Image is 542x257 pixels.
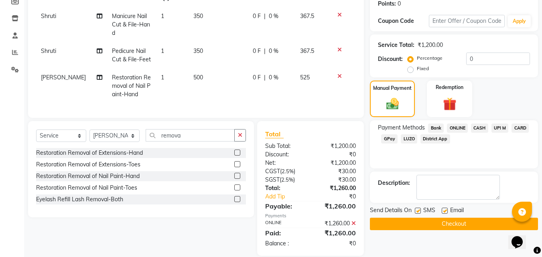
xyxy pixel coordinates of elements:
[378,179,410,187] div: Description:
[439,96,461,112] img: _gift.svg
[41,74,86,81] span: [PERSON_NAME]
[193,74,203,81] span: 500
[378,41,414,49] div: Service Total:
[259,142,311,150] div: Sub Total:
[161,47,164,55] span: 1
[512,123,529,133] span: CARD
[259,176,311,184] div: ( )
[311,201,362,211] div: ₹1,260.00
[41,12,56,20] span: Shruti
[311,167,362,176] div: ₹30.00
[423,206,435,216] span: SMS
[259,192,319,201] a: Add Tip
[253,47,261,55] span: 0 F
[36,184,137,192] div: Restoration Removal of Nail Paint-Toes
[378,123,425,132] span: Payment Methods
[253,12,261,20] span: 0 F
[370,218,538,230] button: Checkout
[281,176,293,183] span: 2.5%
[259,150,311,159] div: Discount:
[265,212,356,219] div: Payments
[417,65,429,72] label: Fixed
[259,167,311,176] div: ( )
[370,206,412,216] span: Send Details On
[401,134,417,144] span: LUZO
[311,142,362,150] div: ₹1,200.00
[36,172,140,180] div: Restoration Removal of Nail Paint-Hand
[259,184,311,192] div: Total:
[378,55,403,63] div: Discount:
[161,74,164,81] span: 1
[36,195,123,204] div: Eyelash Refill Lash Removal-Both
[491,123,509,133] span: UPI M
[319,192,362,201] div: ₹0
[471,123,488,133] span: CASH
[436,84,463,91] label: Redemption
[373,85,412,92] label: Manual Payment
[311,150,362,159] div: ₹0
[112,12,150,36] span: Manicure Nail Cut & File-Hand
[265,168,280,175] span: CGST
[420,134,450,144] span: District App
[311,219,362,228] div: ₹1,260.00
[259,228,311,238] div: Paid:
[450,206,464,216] span: Email
[300,74,310,81] span: 525
[265,176,280,183] span: SGST
[41,47,56,55] span: Shruti
[264,12,266,20] span: |
[311,239,362,248] div: ₹0
[193,12,203,20] span: 350
[429,15,505,27] input: Enter Offer / Coupon Code
[264,47,266,55] span: |
[311,176,362,184] div: ₹30.00
[508,225,534,249] iframe: chat widget
[418,41,443,49] div: ₹1,200.00
[259,159,311,167] div: Net:
[378,17,428,25] div: Coupon Code
[265,130,284,138] span: Total
[259,201,311,211] div: Payable:
[112,47,151,63] span: Pedicure Nail Cut & File-Feet
[382,97,403,111] img: _cash.svg
[36,149,143,157] div: Restoration Removal of Extensions-Hand
[259,219,311,228] div: ONLINE
[161,12,164,20] span: 1
[269,73,278,82] span: 0 %
[259,239,311,248] div: Balance :
[300,47,314,55] span: 367.5
[447,123,468,133] span: ONLINE
[428,123,444,133] span: Bank
[282,168,294,174] span: 2.5%
[311,159,362,167] div: ₹1,200.00
[311,228,362,238] div: ₹1,260.00
[264,73,266,82] span: |
[112,74,151,98] span: Restoration Removal of Nail Paint-Hand
[269,47,278,55] span: 0 %
[193,47,203,55] span: 350
[311,184,362,192] div: ₹1,260.00
[300,12,314,20] span: 367.5
[417,55,443,62] label: Percentage
[508,15,531,27] button: Apply
[269,12,278,20] span: 0 %
[146,129,235,142] input: Search or Scan
[253,73,261,82] span: 0 F
[36,160,140,169] div: Restoration Removal of Extensions-Toes
[381,134,398,144] span: GPay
